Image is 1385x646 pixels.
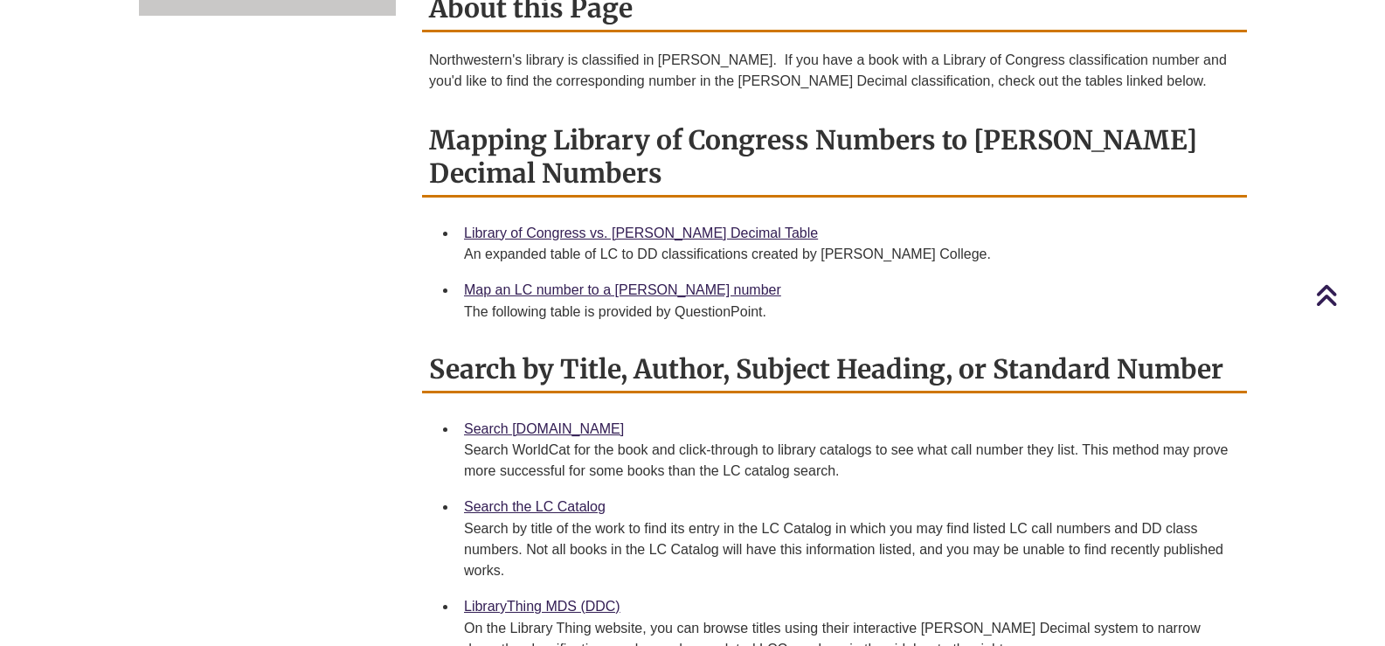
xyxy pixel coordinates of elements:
[422,347,1247,393] h2: Search by Title, Author, Subject Heading, or Standard Number
[464,599,620,614] a: LibraryThing MDS (DDC)
[464,302,1233,323] div: The following table is provided by QuestionPoint.
[464,421,624,436] a: Search [DOMAIN_NAME]
[464,518,1233,581] div: Search by title of the work to find its entry in the LC Catalog in which you may find listed LC c...
[464,226,818,240] a: Library of Congress vs. [PERSON_NAME] Decimal Table
[464,244,1233,265] div: An expanded table of LC to DD classifications created by [PERSON_NAME] College.
[1315,283,1381,307] a: Back to Top
[429,50,1240,92] p: Northwestern's library is classified in [PERSON_NAME]. If you have a book with a Library of Congr...
[464,499,606,514] a: Search the LC Catalog
[422,118,1247,198] h2: Mapping Library of Congress Numbers to [PERSON_NAME] Decimal Numbers
[464,282,781,297] a: Map an LC number to a [PERSON_NAME] number
[464,440,1233,482] div: Search WorldCat for the book and click-through to library catalogs to see what call number they l...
